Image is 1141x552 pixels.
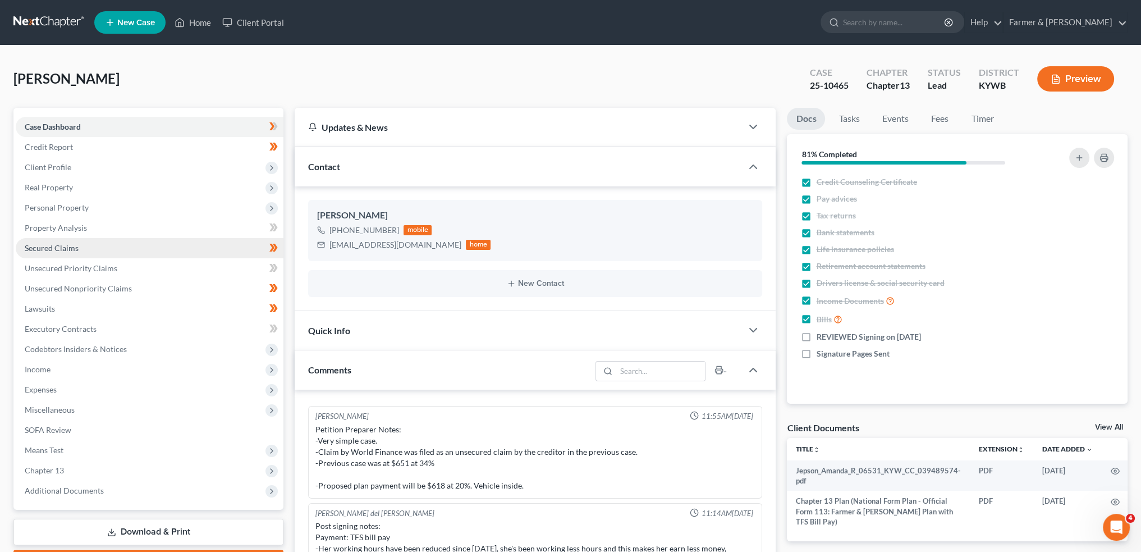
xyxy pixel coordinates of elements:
[816,314,831,325] span: Bills
[816,295,883,307] span: Income Documents
[787,460,970,491] td: Jepson_Amanda_R_06531_KYW_CC_039489574-pdf
[979,445,1024,453] a: Extensionunfold_more
[979,79,1019,92] div: KYWB
[16,279,283,299] a: Unsecured Nonpriority Claims
[970,460,1033,491] td: PDF
[787,491,970,532] td: Chapter 13 Plan (National Form Plan - Official Form 113: Farmer & [PERSON_NAME] Plan with TFS Bil...
[308,364,351,375] span: Comments
[16,299,283,319] a: Lawsuits
[867,66,910,79] div: Chapter
[816,227,874,238] span: Bank statements
[404,225,432,235] div: mobile
[900,80,910,90] span: 13
[308,121,728,133] div: Updates & News
[25,142,73,152] span: Credit Report
[813,446,820,453] i: unfold_more
[25,405,75,414] span: Miscellaneous
[787,108,825,130] a: Docs
[867,79,910,92] div: Chapter
[25,263,117,273] span: Unsecured Priority Claims
[117,19,155,27] span: New Case
[1086,446,1093,453] i: expand_more
[816,331,920,343] span: REVIEWED Signing on [DATE]
[843,12,946,33] input: Search by name...
[816,261,925,272] span: Retirement account statements
[16,420,283,440] a: SOFA Review
[25,183,73,192] span: Real Property
[13,519,283,545] a: Download & Print
[810,79,849,92] div: 25-10465
[1033,491,1102,532] td: [DATE]
[317,279,753,288] button: New Contact
[13,70,120,86] span: [PERSON_NAME]
[816,210,855,221] span: Tax returns
[25,284,132,293] span: Unsecured Nonpriority Claims
[25,364,51,374] span: Income
[796,445,820,453] a: Titleunfold_more
[816,193,856,204] span: Pay advices
[1033,460,1102,491] td: [DATE]
[308,325,350,336] span: Quick Info
[810,66,849,79] div: Case
[816,277,944,289] span: Drivers license & social security card
[816,244,893,255] span: Life insurance policies
[329,239,461,250] div: [EMAIL_ADDRESS][DOMAIN_NAME]
[1018,446,1024,453] i: unfold_more
[873,108,917,130] a: Events
[1042,445,1093,453] a: Date Added expand_more
[25,344,127,354] span: Codebtors Insiders & Notices
[1095,423,1123,431] a: View All
[466,240,491,250] div: home
[16,258,283,279] a: Unsecured Priority Claims
[928,66,961,79] div: Status
[701,508,753,519] span: 11:14AM[DATE]
[1037,66,1114,92] button: Preview
[25,466,64,475] span: Chapter 13
[816,176,917,188] span: Credit Counseling Certificate
[1003,12,1127,33] a: Farmer & [PERSON_NAME]
[816,348,889,359] span: Signature Pages Sent
[979,66,1019,79] div: District
[25,486,104,495] span: Additional Documents
[830,108,868,130] a: Tasks
[922,108,957,130] a: Fees
[317,209,753,222] div: [PERSON_NAME]
[25,243,79,253] span: Secured Claims
[25,223,87,232] span: Property Analysis
[329,225,399,236] div: [PHONE_NUMBER]
[970,491,1033,532] td: PDF
[315,508,434,519] div: [PERSON_NAME] del [PERSON_NAME]
[16,319,283,339] a: Executory Contracts
[25,304,55,313] span: Lawsuits
[701,411,753,422] span: 11:55AM[DATE]
[928,79,961,92] div: Lead
[16,218,283,238] a: Property Analysis
[25,203,89,212] span: Personal Property
[787,422,859,434] div: Client Documents
[1126,514,1135,523] span: 4
[25,122,81,131] span: Case Dashboard
[16,137,283,157] a: Credit Report
[616,362,705,381] input: Search...
[16,238,283,258] a: Secured Claims
[25,162,71,172] span: Client Profile
[25,324,97,334] span: Executory Contracts
[16,117,283,137] a: Case Dashboard
[315,411,369,422] div: [PERSON_NAME]
[217,12,290,33] a: Client Portal
[962,108,1002,130] a: Timer
[25,445,63,455] span: Means Test
[169,12,217,33] a: Home
[315,424,755,491] div: Petition Preparer Notes: -Very simple case. -Claim by World Finance was filed as an unsecured cla...
[308,161,340,172] span: Contact
[25,385,57,394] span: Expenses
[1103,514,1130,541] iframe: Intercom live chat
[965,12,1002,33] a: Help
[801,149,856,159] strong: 81% Completed
[25,425,71,435] span: SOFA Review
